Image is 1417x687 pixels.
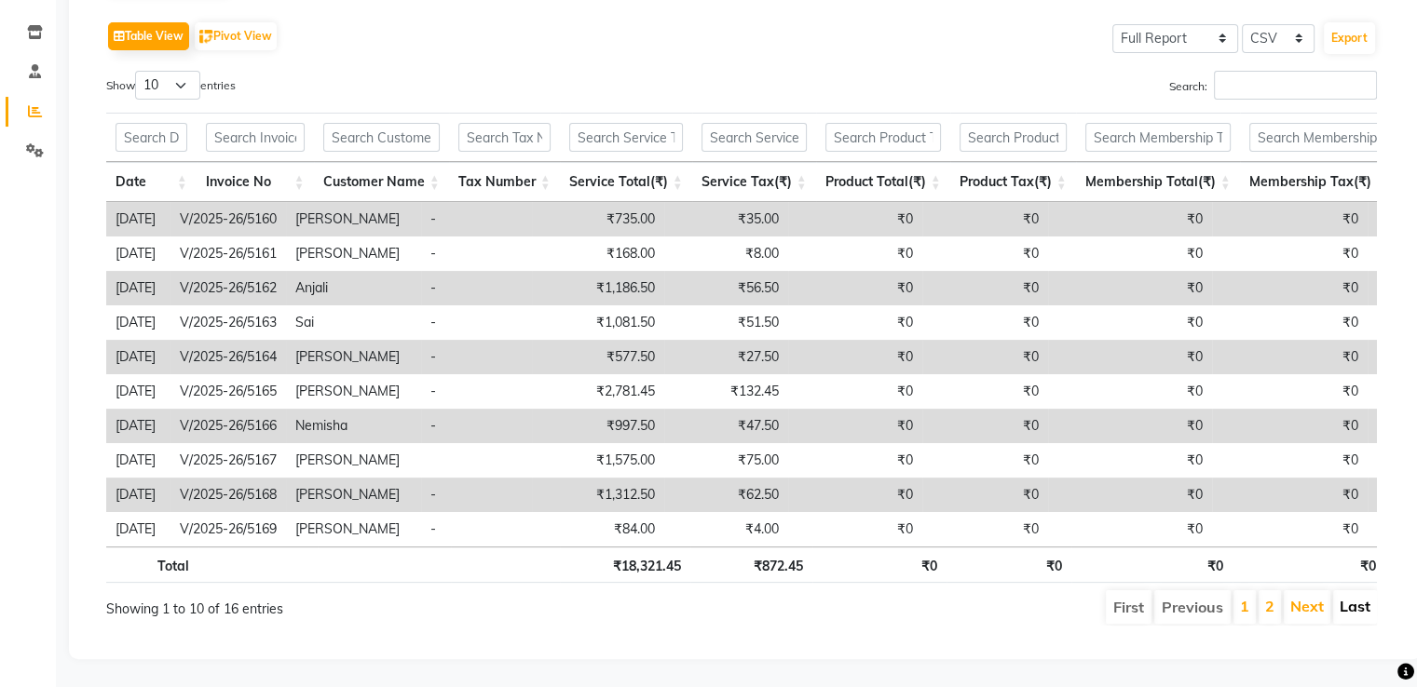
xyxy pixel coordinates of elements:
td: V/2025-26/5167 [170,443,286,478]
img: pivot.png [199,30,213,44]
th: Membership Total(₹): activate to sort column ascending [1076,162,1240,202]
td: ₹0 [1212,305,1368,340]
a: Next [1290,597,1324,615]
th: ₹0 [1071,546,1233,583]
td: ₹0 [922,374,1048,409]
td: [PERSON_NAME] [286,374,421,409]
td: ₹0 [922,340,1048,374]
td: V/2025-26/5162 [170,271,286,305]
td: ₹132.45 [664,374,788,409]
td: - [421,512,532,546]
a: Last [1340,597,1370,615]
td: ₹577.50 [532,340,664,374]
td: ₹0 [788,512,922,546]
td: V/2025-26/5163 [170,305,286,340]
td: ₹0 [922,512,1048,546]
th: Total [106,546,198,583]
td: ₹0 [1048,271,1212,305]
td: ₹84.00 [532,512,664,546]
td: [PERSON_NAME] [286,478,421,512]
button: Export [1324,22,1375,54]
button: Table View [108,22,189,50]
td: [DATE] [106,409,170,443]
th: Product Tax(₹): activate to sort column ascending [950,162,1076,202]
th: Service Total(₹): activate to sort column ascending [560,162,692,202]
td: ₹0 [788,236,922,271]
td: ₹0 [1212,512,1368,546]
td: [DATE] [106,443,170,478]
td: - [421,271,532,305]
td: - [421,409,532,443]
th: Service Tax(₹): activate to sort column ascending [692,162,816,202]
td: ₹0 [1048,478,1212,512]
button: Pivot View [195,22,277,50]
input: Search Service Tax(₹) [702,123,807,152]
td: V/2025-26/5164 [170,340,286,374]
td: ₹0 [922,305,1048,340]
td: - [421,340,532,374]
td: - [421,478,532,512]
td: ₹0 [1048,443,1212,478]
td: ₹0 [788,271,922,305]
th: ₹0 [1233,546,1385,583]
div: Showing 1 to 10 of 16 entries [106,588,620,619]
td: ₹0 [922,202,1048,236]
th: Tax Number: activate to sort column ascending [449,162,560,202]
th: ₹18,321.45 [560,546,690,583]
input: Search Invoice No [206,123,305,152]
td: [DATE] [106,236,170,271]
td: ₹0 [788,340,922,374]
td: ₹35.00 [664,202,788,236]
input: Search Membership Total(₹) [1085,123,1231,152]
td: V/2025-26/5165 [170,374,286,409]
td: ₹56.50 [664,271,788,305]
input: Search Tax Number [458,123,551,152]
input: Search Product Total(₹) [825,123,941,152]
td: ₹0 [788,202,922,236]
td: [DATE] [106,512,170,546]
td: ₹0 [922,409,1048,443]
th: Invoice No: activate to sort column ascending [197,162,314,202]
td: ₹1,081.50 [532,305,664,340]
input: Search Date [116,123,187,152]
td: V/2025-26/5161 [170,236,286,271]
td: Nemisha [286,409,421,443]
td: ₹0 [788,478,922,512]
th: ₹0 [812,546,947,583]
td: [DATE] [106,478,170,512]
td: ₹1,575.00 [532,443,664,478]
td: [PERSON_NAME] [286,202,421,236]
th: Product Total(₹): activate to sort column ascending [816,162,950,202]
td: [DATE] [106,305,170,340]
td: V/2025-26/5168 [170,478,286,512]
th: ₹872.45 [690,546,812,583]
td: [PERSON_NAME] [286,443,421,478]
td: V/2025-26/5160 [170,202,286,236]
td: - [421,202,532,236]
td: ₹0 [1048,202,1212,236]
td: ₹4.00 [664,512,788,546]
td: - [421,236,532,271]
td: ₹0 [788,305,922,340]
td: ₹75.00 [664,443,788,478]
td: - [421,305,532,340]
a: 1 [1240,597,1249,615]
td: ₹0 [1212,271,1368,305]
td: ₹0 [1212,478,1368,512]
td: Sai [286,305,421,340]
td: ₹0 [788,409,922,443]
td: ₹0 [1048,512,1212,546]
td: [DATE] [106,340,170,374]
td: ₹0 [1048,409,1212,443]
td: ₹1,312.50 [532,478,664,512]
td: ₹0 [922,236,1048,271]
td: ₹735.00 [532,202,664,236]
td: ₹0 [1048,305,1212,340]
td: [DATE] [106,202,170,236]
td: ₹0 [922,271,1048,305]
td: ₹0 [1212,202,1368,236]
td: V/2025-26/5169 [170,512,286,546]
label: Show entries [106,71,236,100]
input: Search Service Total(₹) [569,123,683,152]
td: V/2025-26/5166 [170,409,286,443]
